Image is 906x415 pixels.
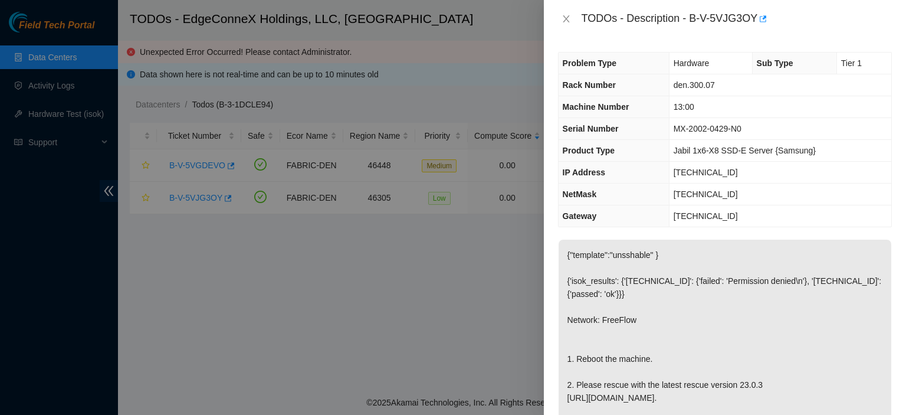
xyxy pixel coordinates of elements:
[563,168,605,177] span: IP Address
[674,211,738,221] span: [TECHNICAL_ID]
[674,189,738,199] span: [TECHNICAL_ID]
[674,124,741,133] span: MX-2002-0429-N0
[562,14,571,24] span: close
[563,189,597,199] span: NetMask
[563,146,615,155] span: Product Type
[674,168,738,177] span: [TECHNICAL_ID]
[563,102,629,112] span: Machine Number
[563,58,617,68] span: Problem Type
[674,58,710,68] span: Hardware
[563,211,597,221] span: Gateway
[582,9,892,28] div: TODOs - Description - B-V-5VJG3OY
[558,14,575,25] button: Close
[757,58,793,68] span: Sub Type
[563,124,619,133] span: Serial Number
[674,102,694,112] span: 13:00
[674,80,715,90] span: den.300.07
[674,146,816,155] span: Jabil 1x6-X8 SSD-E Server {Samsung}
[563,80,616,90] span: Rack Number
[841,58,862,68] span: Tier 1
